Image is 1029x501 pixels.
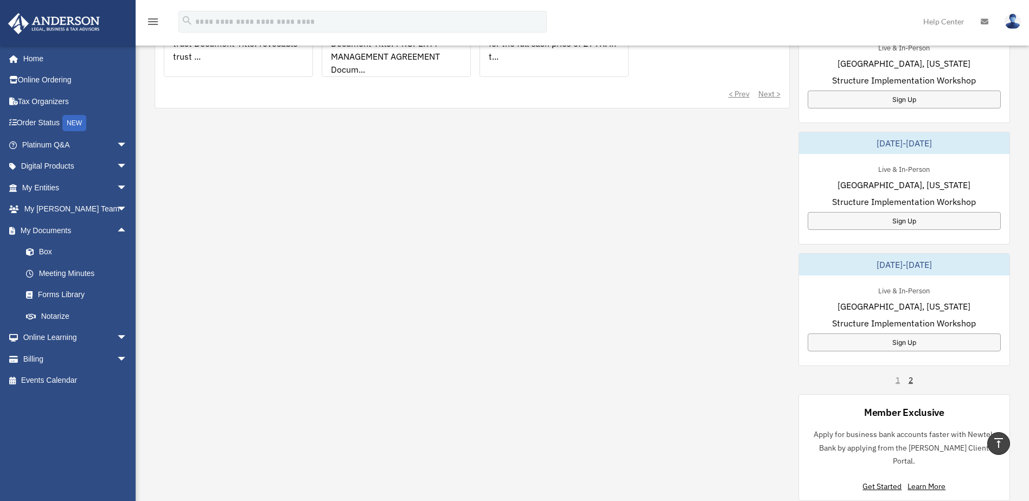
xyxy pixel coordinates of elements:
[117,134,138,156] span: arrow_drop_down
[808,333,1001,351] a: Sign Up
[8,220,144,241] a: My Documentsarrow_drop_up
[15,284,144,306] a: Forms Library
[117,156,138,178] span: arrow_drop_down
[146,15,159,28] i: menu
[838,178,970,191] span: [GEOGRAPHIC_DATA], [US_STATE]
[8,91,144,112] a: Tax Organizers
[8,177,144,198] a: My Entitiesarrow_drop_down
[870,41,938,53] div: Live & In-Person
[8,370,144,391] a: Events Calendar
[808,428,1001,468] p: Apply for business bank accounts faster with Newtek Bank by applying from the [PERSON_NAME] Clien...
[8,112,144,134] a: Order StatusNEW
[117,327,138,349] span: arrow_drop_down
[832,74,976,87] span: Structure Implementation Workshop
[1005,14,1021,29] img: User Pic
[181,15,193,27] i: search
[870,284,938,296] div: Live & In-Person
[62,115,86,131] div: NEW
[870,163,938,174] div: Live & In-Person
[8,134,144,156] a: Platinum Q&Aarrow_drop_down
[838,300,970,313] span: [GEOGRAPHIC_DATA], [US_STATE]
[832,317,976,330] span: Structure Implementation Workshop
[117,220,138,242] span: arrow_drop_up
[8,48,138,69] a: Home
[838,57,970,70] span: [GEOGRAPHIC_DATA], [US_STATE]
[992,436,1005,449] i: vertical_align_top
[117,348,138,370] span: arrow_drop_down
[987,432,1010,455] a: vertical_align_top
[808,212,1001,230] a: Sign Up
[8,198,144,220] a: My [PERSON_NAME] Teamarrow_drop_down
[808,91,1001,108] a: Sign Up
[117,198,138,221] span: arrow_drop_down
[909,375,913,386] a: 2
[799,132,1009,154] div: [DATE]-[DATE]
[15,262,144,284] a: Meeting Minutes
[117,177,138,199] span: arrow_drop_down
[8,327,144,349] a: Online Learningarrow_drop_down
[5,13,103,34] img: Anderson Advisors Platinum Portal
[8,348,144,370] a: Billingarrow_drop_down
[832,195,976,208] span: Structure Implementation Workshop
[15,241,144,263] a: Box
[907,481,945,491] a: Learn More
[8,69,144,91] a: Online Ordering
[15,305,144,327] a: Notarize
[862,481,906,491] a: Get Started
[146,19,159,28] a: menu
[8,156,144,177] a: Digital Productsarrow_drop_down
[864,406,944,419] div: Member Exclusive
[799,254,1009,275] div: [DATE]-[DATE]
